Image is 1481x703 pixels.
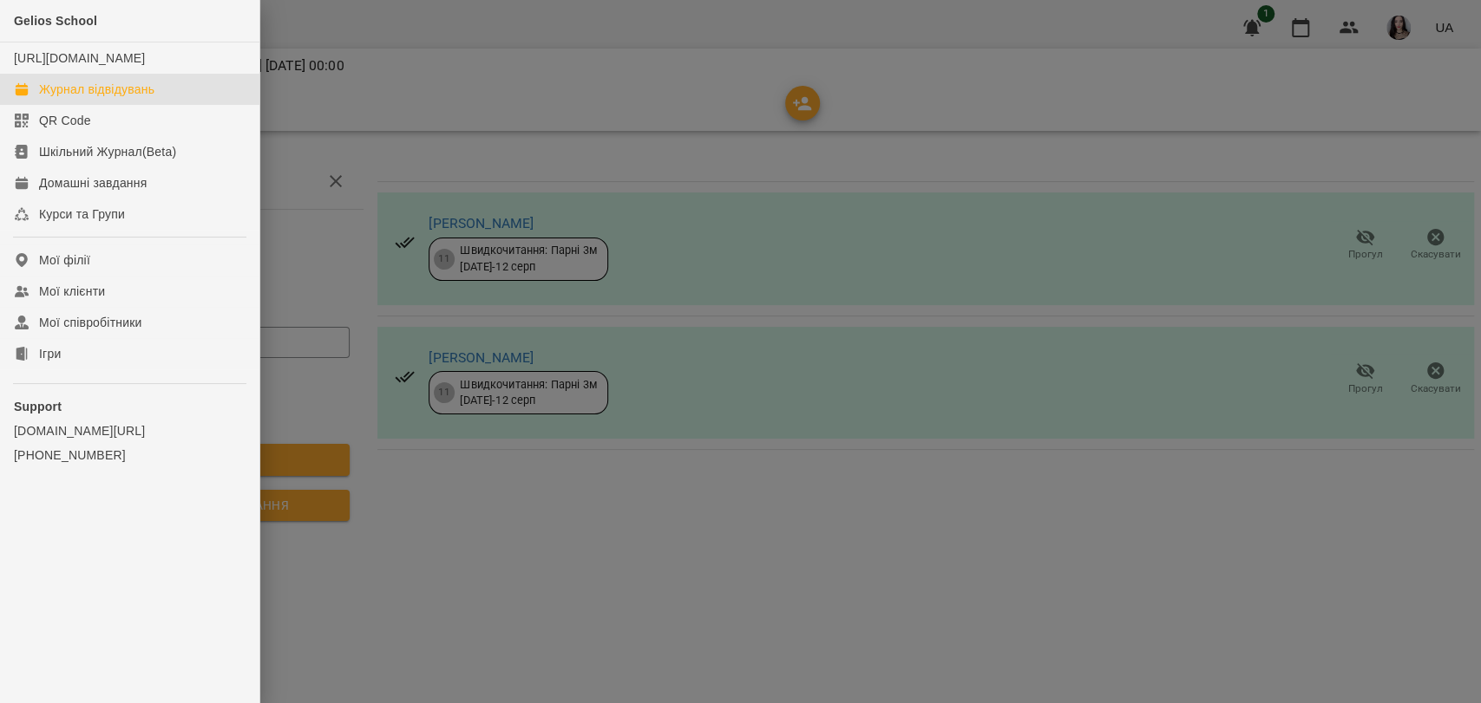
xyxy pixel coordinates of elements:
[39,174,147,192] div: Домашні завдання
[39,283,105,300] div: Мої клієнти
[39,345,61,362] div: Ігри
[39,314,142,331] div: Мої співробітники
[39,205,125,223] div: Курси та Групи
[14,51,145,65] a: [URL][DOMAIN_NAME]
[39,143,176,160] div: Шкільний Журнал(Beta)
[14,14,97,28] span: Gelios School
[39,251,90,269] div: Мої філії
[14,446,246,464] a: [PHONE_NUMBER]
[14,398,246,415] p: Support
[39,81,154,98] div: Журнал відвідувань
[39,112,91,129] div: QR Code
[14,422,246,439] a: [DOMAIN_NAME][URL]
